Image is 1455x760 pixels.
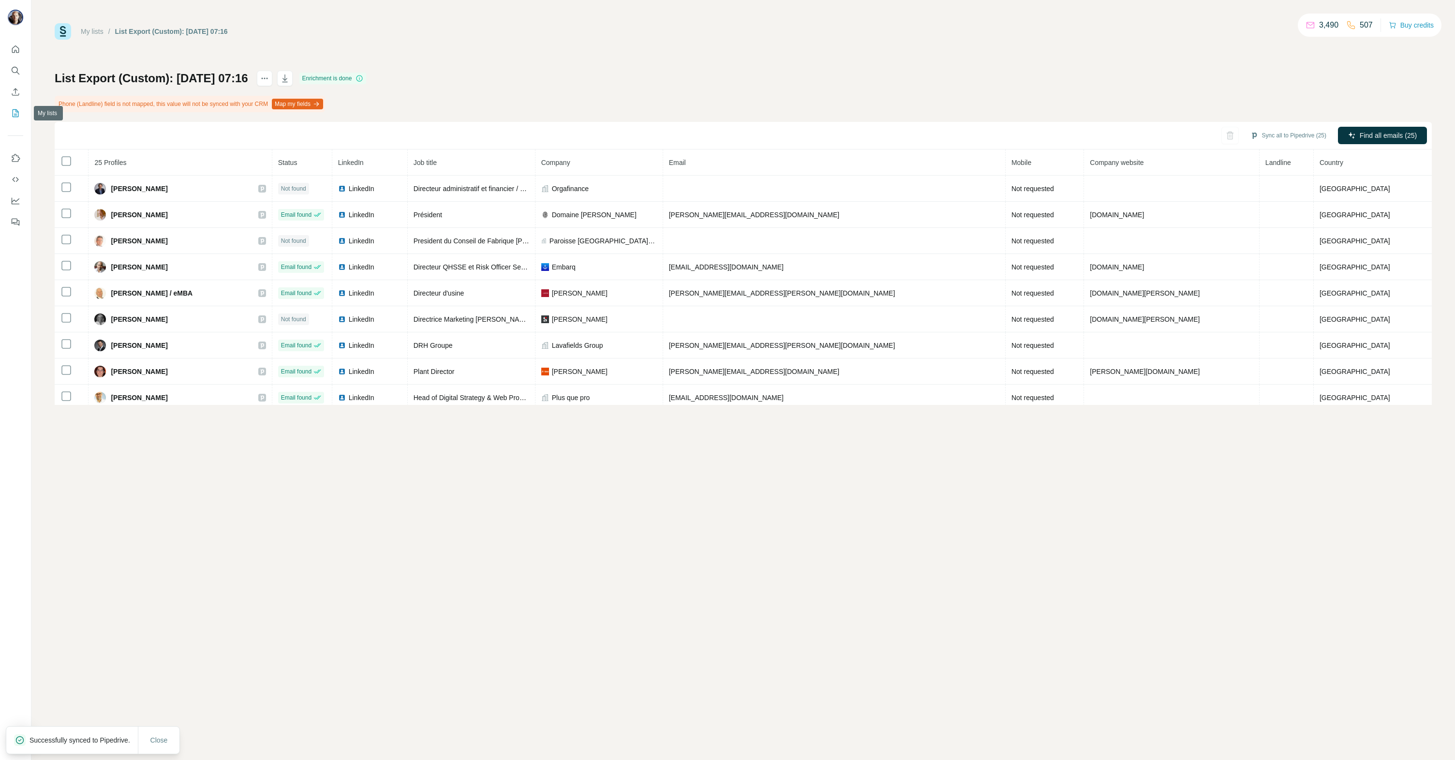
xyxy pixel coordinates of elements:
[349,341,374,350] span: LinkedIn
[349,393,374,402] span: LinkedIn
[94,159,126,166] span: 25 Profiles
[1090,289,1200,297] span: [DOMAIN_NAME][PERSON_NAME]
[414,394,701,402] span: Head of Digital Strategy & Web Production | Leading SEO, Content, Design & Integration Teams
[94,340,106,351] img: Avatar
[541,368,549,375] img: company-logo
[552,210,637,220] span: Domaine [PERSON_NAME]
[8,41,23,58] button: Quick start
[8,213,23,231] button: Feedback
[669,159,686,166] span: Email
[1389,18,1434,32] button: Buy credits
[30,735,138,745] p: Successfully synced to Pipedrive.
[81,28,104,35] a: My lists
[552,393,590,402] span: Plus que pro
[1320,159,1343,166] span: Country
[94,209,106,221] img: Avatar
[281,341,312,350] span: Email found
[414,159,437,166] span: Job title
[414,342,453,349] span: DRH Groupe
[111,262,167,272] span: [PERSON_NAME]
[94,183,106,194] img: Avatar
[8,10,23,25] img: Avatar
[338,185,346,193] img: LinkedIn logo
[1338,127,1427,144] button: Find all emails (25)
[414,211,442,219] span: Président
[1360,131,1417,140] span: Find all emails (25)
[111,210,167,220] span: [PERSON_NAME]
[669,263,784,271] span: [EMAIL_ADDRESS][DOMAIN_NAME]
[1011,159,1031,166] span: Mobile
[111,314,167,324] span: [PERSON_NAME]
[1320,394,1390,402] span: [GEOGRAPHIC_DATA]
[669,289,895,297] span: [PERSON_NAME][EMAIL_ADDRESS][PERSON_NAME][DOMAIN_NAME]
[349,367,374,376] span: LinkedIn
[338,315,346,323] img: LinkedIn logo
[8,192,23,209] button: Dashboard
[94,261,106,273] img: Avatar
[111,236,167,246] span: [PERSON_NAME]
[1011,394,1054,402] span: Not requested
[552,314,608,324] span: [PERSON_NAME]
[278,159,297,166] span: Status
[94,366,106,377] img: Avatar
[281,184,306,193] span: Not found
[111,341,167,350] span: [PERSON_NAME]
[414,368,455,375] span: Plant Director
[1320,315,1390,323] span: [GEOGRAPHIC_DATA]
[1319,19,1338,31] p: 3,490
[349,236,374,246] span: LinkedIn
[1011,263,1054,271] span: Not requested
[281,393,312,402] span: Email found
[552,262,576,272] span: Embarq
[338,394,346,402] img: LinkedIn logo
[541,159,570,166] span: Company
[552,367,608,376] span: [PERSON_NAME]
[281,289,312,298] span: Email found
[150,735,168,745] span: Close
[1011,237,1054,245] span: Not requested
[1360,19,1373,31] p: 507
[111,367,167,376] span: [PERSON_NAME]
[94,392,106,403] img: Avatar
[8,62,23,79] button: Search
[281,263,312,271] span: Email found
[1320,185,1390,193] span: [GEOGRAPHIC_DATA]
[338,237,346,245] img: LinkedIn logo
[338,342,346,349] img: LinkedIn logo
[552,288,608,298] span: [PERSON_NAME]
[94,235,106,247] img: Avatar
[549,236,657,246] span: Paroisse [GEOGRAPHIC_DATA][PERSON_NAME]
[1090,211,1144,219] span: [DOMAIN_NAME]
[111,393,167,402] span: [PERSON_NAME]
[94,287,106,299] img: Avatar
[414,237,572,245] span: President du Conseil de Fabrique [PERSON_NAME]
[1011,368,1054,375] span: Not requested
[414,263,533,271] span: Directeur QHSSE et Risk Officer Senior
[1090,315,1200,323] span: [DOMAIN_NAME][PERSON_NAME]
[349,210,374,220] span: LinkedIn
[299,73,367,84] div: Enrichment is done
[1320,263,1390,271] span: [GEOGRAPHIC_DATA]
[349,184,374,194] span: LinkedIn
[144,731,175,749] button: Close
[669,211,839,219] span: [PERSON_NAME][EMAIL_ADDRESS][DOMAIN_NAME]
[669,342,895,349] span: [PERSON_NAME][EMAIL_ADDRESS][PERSON_NAME][DOMAIN_NAME]
[1320,211,1390,219] span: [GEOGRAPHIC_DATA]
[1011,185,1054,193] span: Not requested
[1090,159,1143,166] span: Company website
[338,263,346,271] img: LinkedIn logo
[281,367,312,376] span: Email found
[541,211,549,219] img: company-logo
[1011,342,1054,349] span: Not requested
[55,96,325,112] div: Phone (Landline) field is not mapped, this value will not be synced with your CRM
[541,263,549,271] img: company-logo
[8,171,23,188] button: Use Surfe API
[414,315,532,323] span: Directrice Marketing [PERSON_NAME]
[115,27,228,36] div: List Export (Custom): [DATE] 07:16
[414,185,577,193] span: Directeur administratif et financier / consultant Finance
[281,315,306,324] span: Not found
[8,104,23,122] button: My lists
[349,262,374,272] span: LinkedIn
[8,83,23,101] button: Enrich CSV
[281,237,306,245] span: Not found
